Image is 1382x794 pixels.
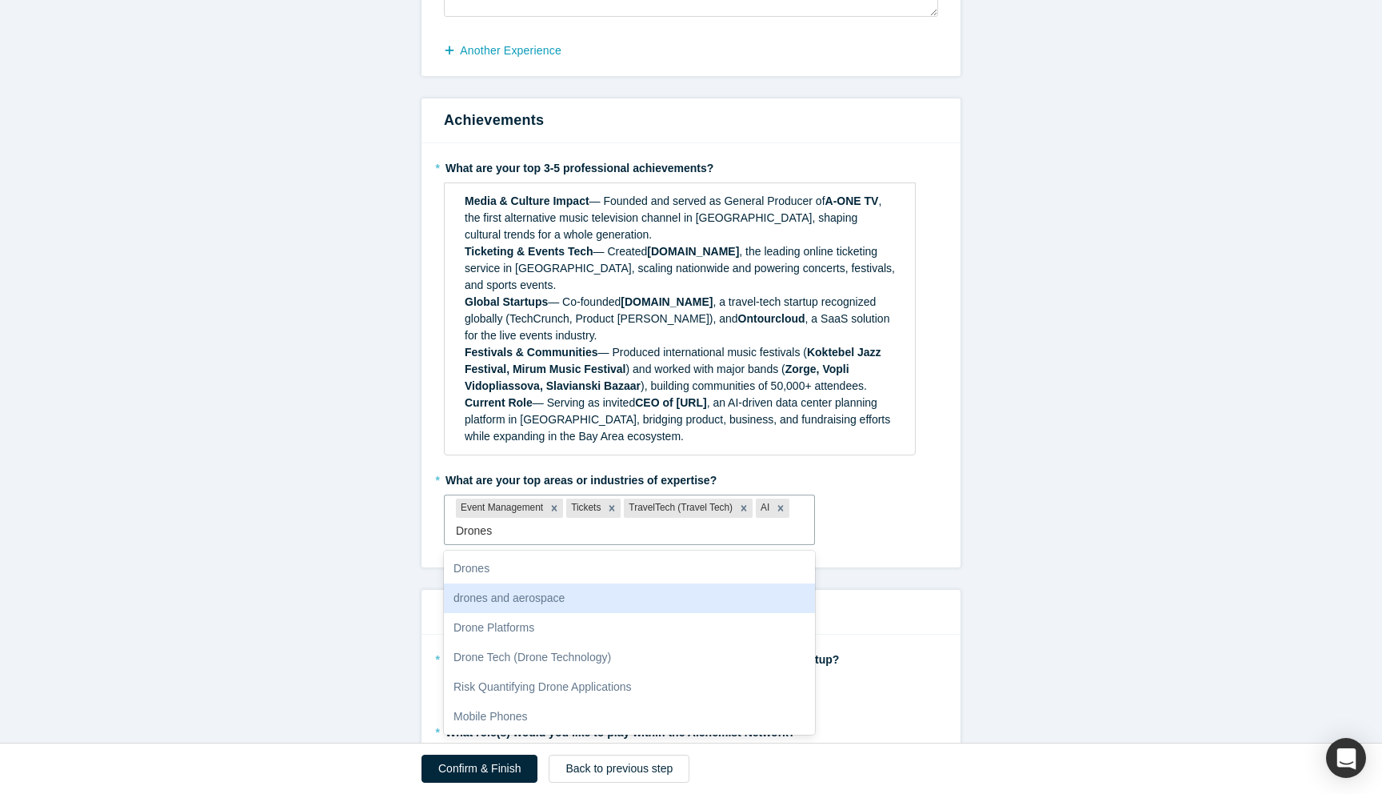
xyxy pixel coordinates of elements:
[465,295,548,308] span: Global Startups
[641,379,867,392] span: ), building communities of 50,000+ attendees.
[444,37,578,65] button: another Experience
[566,499,603,518] div: Tickets
[444,702,815,732] div: Mobile Phones
[598,346,807,359] span: — Produced international music festivals (
[626,363,785,375] span: ) and worked with major bands (
[825,194,879,207] span: A-ONE TV
[444,613,815,643] div: Drone Platforms
[738,312,805,325] span: Ontourcloud
[455,188,905,450] div: rdw-editor
[465,194,589,207] span: Media & Culture Impact
[589,194,825,207] span: — Founded and served as General Producer of
[465,396,533,409] span: Current Role
[635,396,706,409] span: CEO of [URL]
[465,346,598,359] span: Festivals & Communities
[465,396,893,443] span: , an AI-driven data center planning platform in [GEOGRAPHIC_DATA], bridging product, business, an...
[772,499,789,518] div: Remove AI
[549,755,689,783] button: Back to previous step
[533,396,635,409] span: — Serving as invited
[735,499,753,518] div: Remove TravelTech (Travel Tech)
[465,245,898,291] span: , the leading online ticketing service in [GEOGRAPHIC_DATA], scaling nationwide and powering conc...
[593,245,648,258] span: — Created
[545,499,563,518] div: Remove Event Management
[456,499,545,518] div: Event Management
[603,499,621,518] div: Remove Tickets
[621,295,713,308] span: [DOMAIN_NAME]
[756,499,772,518] div: AI
[444,110,938,131] h3: Achievements
[444,672,815,702] div: Risk Quantifying Drone Applications
[465,194,885,241] span: , the first alternative music television channel in [GEOGRAPHIC_DATA], shaping cultural trends fo...
[444,554,815,583] div: Drones
[465,245,593,258] span: Ticketing & Events Tech
[624,499,735,518] div: TravelTech (Travel Tech)
[548,295,621,308] span: — Co-founded
[444,583,815,613] div: drones and aerospace
[444,182,916,455] div: rdw-wrapper
[421,755,537,783] button: Confirm & Finish
[444,154,938,177] label: What are your top 3-5 professional achievements?
[647,245,739,258] span: [DOMAIN_NAME]
[444,467,938,489] label: What are your top areas or industries of expertise?
[444,643,815,672] div: Drone Tech (Drone Technology)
